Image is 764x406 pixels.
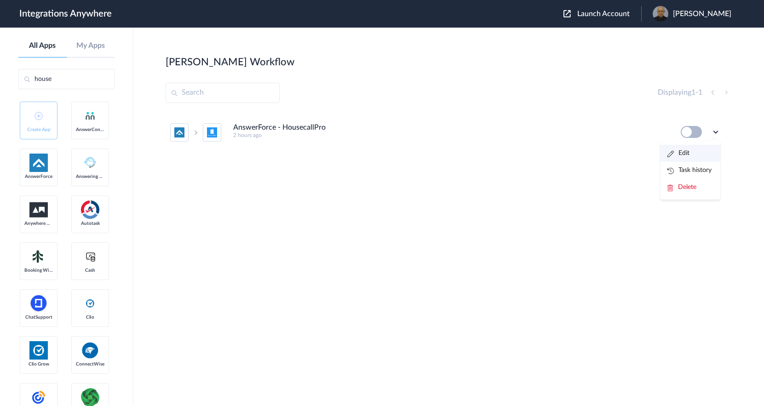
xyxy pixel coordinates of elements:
[166,83,280,103] input: Search
[667,167,712,173] a: Task history
[563,10,571,17] img: launch-acct-icon.svg
[76,174,104,179] span: Answering Service
[29,341,48,360] img: Clio.jpg
[81,341,99,359] img: connectwise.png
[166,56,294,68] h2: [PERSON_NAME] Workflow
[76,127,104,132] span: AnswerConnect
[24,127,53,132] span: Create App
[76,361,104,367] span: ConnectWise
[667,150,689,156] a: Edit
[24,268,53,273] span: Booking Widget
[577,10,630,17] span: Launch Account
[76,268,104,273] span: Cash
[18,41,67,50] a: All Apps
[29,294,48,313] img: chatsupport-icon.svg
[678,184,696,190] span: Delete
[24,221,53,226] span: Anywhere Works
[76,221,104,226] span: Autotask
[85,251,96,262] img: cash-logo.svg
[81,154,99,172] img: Answering_service.png
[653,6,668,22] img: personal-photo.png
[563,10,641,18] button: Launch Account
[76,315,104,320] span: Clio
[34,112,43,120] img: add-icon.svg
[29,154,48,172] img: af-app-logo.svg
[19,8,112,19] h1: Integrations Anywhere
[24,174,53,179] span: AnswerForce
[29,248,48,265] img: Setmore_Logo.svg
[85,110,96,121] img: answerconnect-logo.svg
[67,41,115,50] a: My Apps
[658,88,702,97] h4: Displaying -
[18,69,115,89] input: Search by name
[233,132,668,138] h5: 2 hours ago
[673,10,731,18] span: [PERSON_NAME]
[24,315,53,320] span: ChatSupport
[29,202,48,217] img: aww.png
[691,89,695,96] span: 1
[81,200,99,219] img: autotask.png
[85,298,96,309] img: clio-logo.svg
[698,89,702,96] span: 1
[233,123,326,132] h4: AnswerForce - HousecallPro
[24,361,53,367] span: Clio Grow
